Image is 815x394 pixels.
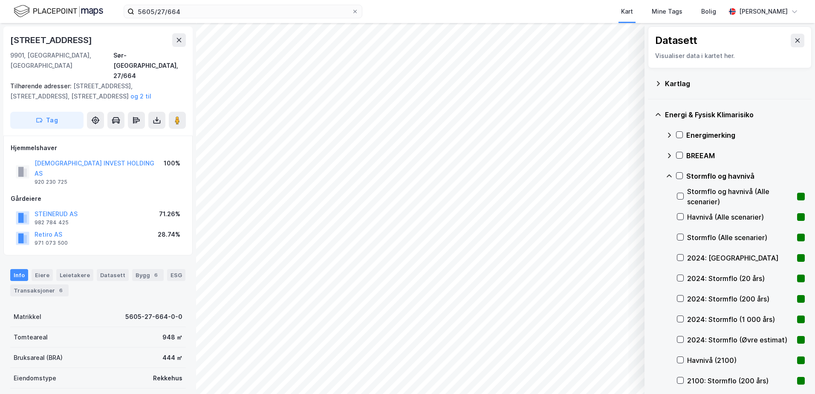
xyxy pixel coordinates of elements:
[14,312,41,322] div: Matrikkel
[687,355,794,365] div: Havnivå (2100)
[132,269,164,281] div: Bygg
[14,4,103,19] img: logo.f888ab2527a4732fd821a326f86c7f29.svg
[10,82,73,90] span: Tilhørende adresser:
[158,229,180,240] div: 28.74%
[739,6,788,17] div: [PERSON_NAME]
[10,269,28,281] div: Info
[687,212,794,222] div: Havnivå (Alle scenarier)
[665,110,805,120] div: Energi & Fysisk Klimarisiko
[687,314,794,324] div: 2024: Stormflo (1 000 års)
[35,219,69,226] div: 982 784 425
[164,158,180,168] div: 100%
[11,143,185,153] div: Hjemmelshaver
[10,81,179,101] div: [STREET_ADDRESS], [STREET_ADDRESS], [STREET_ADDRESS]
[10,112,84,129] button: Tag
[162,332,182,342] div: 948 ㎡
[97,269,129,281] div: Datasett
[10,33,94,47] div: [STREET_ADDRESS]
[56,269,93,281] div: Leietakere
[686,171,805,181] div: Stormflo og havnivå
[652,6,682,17] div: Mine Tags
[687,232,794,243] div: Stormflo (Alle scenarier)
[687,273,794,284] div: 2024: Stormflo (20 års)
[665,78,805,89] div: Kartlag
[32,269,53,281] div: Eiere
[125,312,182,322] div: 5605-27-664-0-0
[153,373,182,383] div: Rekkehus
[655,51,804,61] div: Visualiser data i kartet her.
[167,269,185,281] div: ESG
[687,253,794,263] div: 2024: [GEOGRAPHIC_DATA]
[134,5,352,18] input: Søk på adresse, matrikkel, gårdeiere, leietakere eller personer
[687,335,794,345] div: 2024: Stormflo (Øvre estimat)
[687,376,794,386] div: 2100: Stormflo (200 års)
[162,353,182,363] div: 444 ㎡
[159,209,180,219] div: 71.26%
[10,50,113,81] div: 9901, [GEOGRAPHIC_DATA], [GEOGRAPHIC_DATA]
[686,130,805,140] div: Energimerking
[621,6,633,17] div: Kart
[14,353,63,363] div: Bruksareal (BRA)
[772,353,815,394] iframe: Chat Widget
[14,332,48,342] div: Tomteareal
[152,271,160,279] div: 6
[686,151,805,161] div: BREEAM
[10,284,69,296] div: Transaksjoner
[113,50,186,81] div: Sør-[GEOGRAPHIC_DATA], 27/664
[701,6,716,17] div: Bolig
[57,286,65,295] div: 6
[35,240,68,246] div: 971 073 500
[655,34,697,47] div: Datasett
[35,179,67,185] div: 920 230 725
[11,194,185,204] div: Gårdeiere
[687,294,794,304] div: 2024: Stormflo (200 års)
[687,186,794,207] div: Stormflo og havnivå (Alle scenarier)
[14,373,56,383] div: Eiendomstype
